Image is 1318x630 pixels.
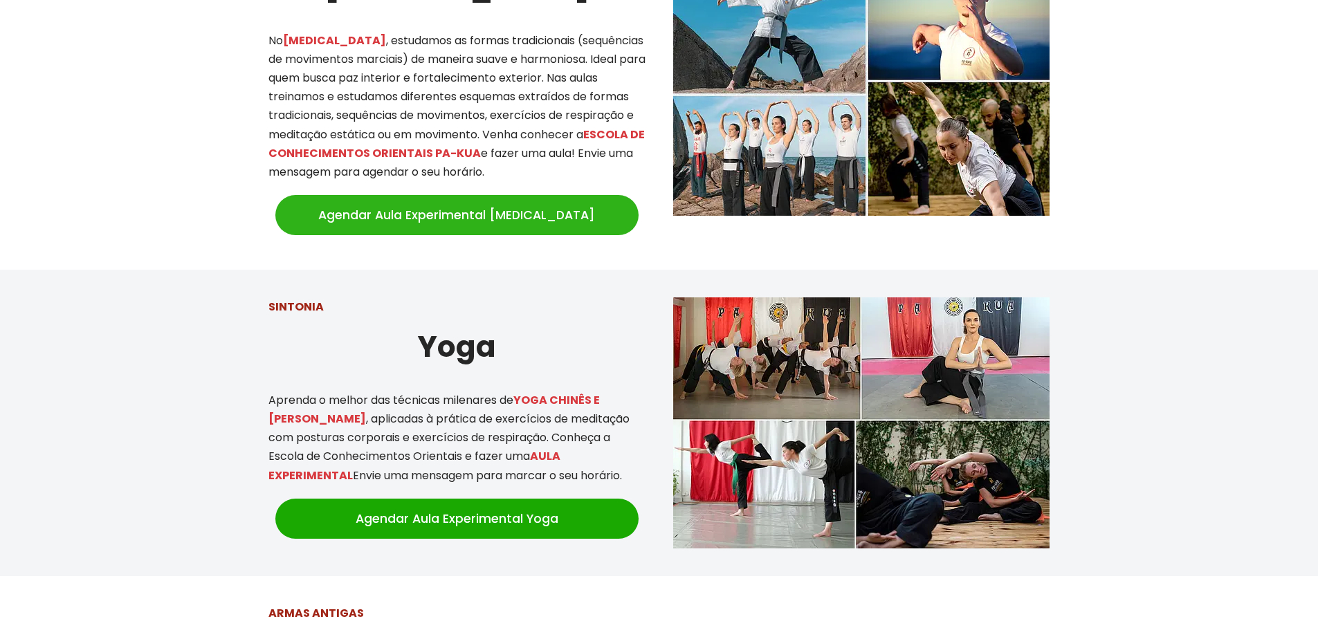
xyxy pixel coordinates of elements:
p: No , estudamos as formas tradicionais (sequências de movimentos marciais) de maneira suave e harm... [268,31,646,182]
mark: ESCOLA DE CONHECIMENTOS ORIENTAIS PA-KUA [268,127,645,161]
p: Aprenda o melhor das técnicas milenares de , aplicadas à prática de exercícios de meditação com p... [268,391,646,485]
mark: [MEDICAL_DATA] [283,33,386,48]
strong: SINTONIA [268,299,324,315]
strong: ARMAS ANTIGAS [268,605,364,621]
a: Agendar Aula Experimental [MEDICAL_DATA] [275,195,639,235]
a: Agendar Aula Experimental Yoga [275,499,639,539]
strong: Yoga [418,326,496,367]
mark: AULA EXPERIMENTAL [268,448,560,483]
mark: YOGA CHINÊS E [PERSON_NAME] [268,392,600,427]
